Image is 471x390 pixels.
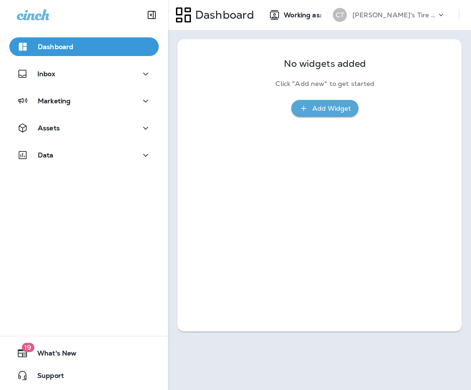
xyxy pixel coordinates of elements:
[28,372,64,383] span: Support
[291,100,359,117] button: Add Widget
[9,92,159,110] button: Marketing
[284,11,323,19] span: Working as:
[191,8,254,22] p: Dashboard
[275,80,374,88] p: Click "Add new" to get started
[38,124,60,132] p: Assets
[9,37,159,56] button: Dashboard
[21,343,34,352] span: 19
[38,97,70,105] p: Marketing
[9,64,159,83] button: Inbox
[9,344,159,362] button: 19What's New
[38,151,54,159] p: Data
[312,103,351,114] div: Add Widget
[38,43,73,50] p: Dashboard
[28,349,77,361] span: What's New
[352,11,436,19] p: [PERSON_NAME]'s Tire & Auto
[284,60,366,68] p: No widgets added
[9,146,159,164] button: Data
[139,6,165,24] button: Collapse Sidebar
[9,119,159,137] button: Assets
[37,70,55,78] p: Inbox
[333,8,347,22] div: CT
[9,366,159,385] button: Support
